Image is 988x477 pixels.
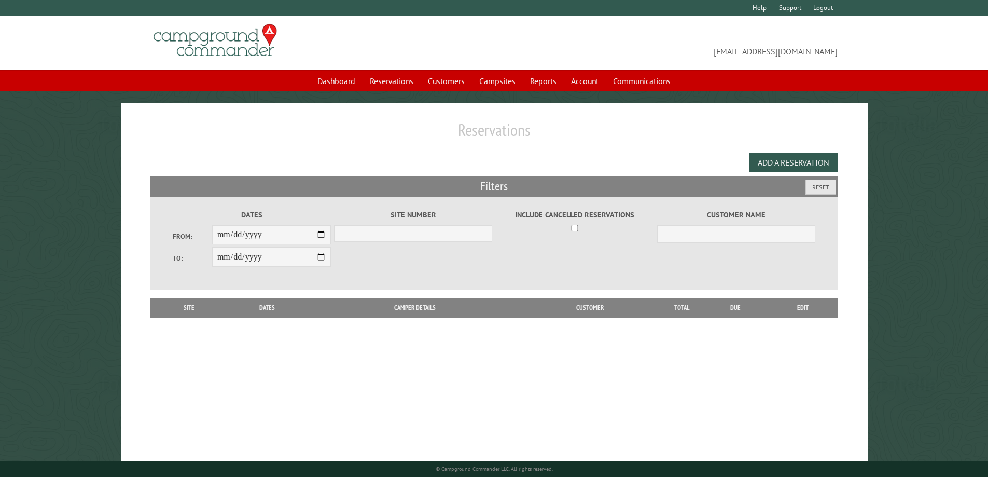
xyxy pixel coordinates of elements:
[223,298,312,317] th: Dates
[805,180,836,195] button: Reset
[173,209,331,221] label: Dates
[312,298,518,317] th: Camper Details
[173,253,212,263] label: To:
[156,298,223,317] th: Site
[607,71,677,91] a: Communications
[173,231,212,241] label: From:
[657,209,815,221] label: Customer Name
[422,71,471,91] a: Customers
[473,71,522,91] a: Campsites
[518,298,661,317] th: Customer
[661,298,703,317] th: Total
[150,176,838,196] h2: Filters
[496,209,654,221] label: Include Cancelled Reservations
[768,298,838,317] th: Edit
[311,71,361,91] a: Dashboard
[524,71,563,91] a: Reports
[334,209,492,221] label: Site Number
[150,20,280,61] img: Campground Commander
[150,120,838,148] h1: Reservations
[703,298,768,317] th: Due
[494,29,838,58] span: [EMAIL_ADDRESS][DOMAIN_NAME]
[364,71,420,91] a: Reservations
[436,466,553,472] small: © Campground Commander LLC. All rights reserved.
[749,153,838,172] button: Add a Reservation
[565,71,605,91] a: Account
